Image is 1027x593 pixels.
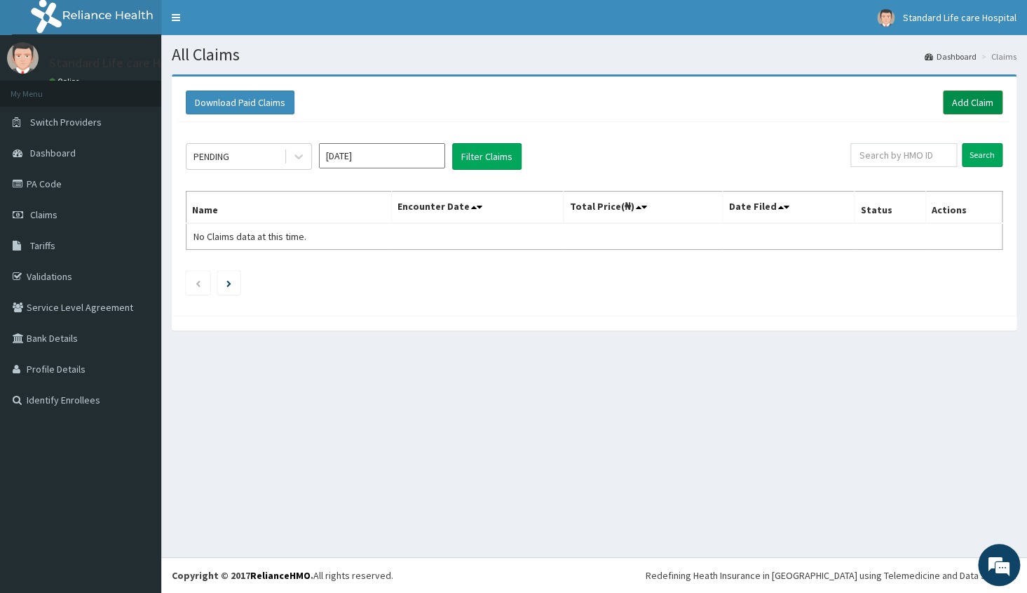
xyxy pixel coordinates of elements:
[226,276,231,289] a: Next page
[564,192,723,224] th: Total Price(₦)
[877,9,895,27] img: User Image
[30,208,57,221] span: Claims
[925,51,977,62] a: Dashboard
[161,557,1027,593] footer: All rights reserved.
[186,91,294,114] button: Download Paid Claims
[193,230,306,243] span: No Claims data at this time.
[172,46,1016,64] h1: All Claims
[30,116,102,128] span: Switch Providers
[962,143,1002,167] input: Search
[30,239,55,252] span: Tariffs
[195,276,201,289] a: Previous page
[49,76,83,86] a: Online
[855,192,925,224] th: Status
[49,57,199,69] p: Standard Life care Hospital
[172,569,313,582] strong: Copyright © 2017 .
[723,192,855,224] th: Date Filed
[7,42,39,74] img: User Image
[319,143,445,168] input: Select Month and Year
[646,568,1016,582] div: Redefining Heath Insurance in [GEOGRAPHIC_DATA] using Telemedicine and Data Science!
[943,91,1002,114] a: Add Claim
[30,147,76,159] span: Dashboard
[925,192,1002,224] th: Actions
[392,192,564,224] th: Encounter Date
[903,11,1016,24] span: Standard Life care Hospital
[193,149,229,164] div: PENDING
[452,143,522,170] button: Filter Claims
[250,569,311,582] a: RelianceHMO
[850,143,957,167] input: Search by HMO ID
[978,51,1016,62] li: Claims
[186,192,392,224] th: Name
